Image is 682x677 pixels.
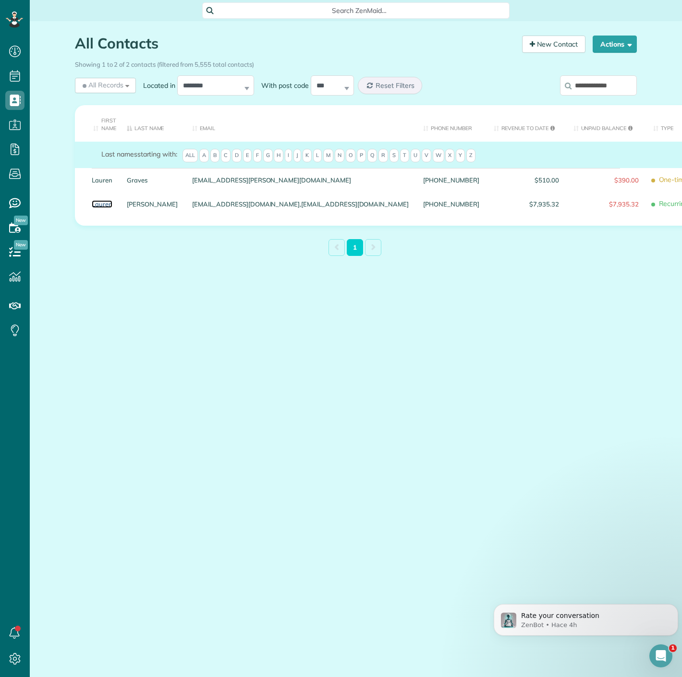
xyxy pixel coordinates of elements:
span: J [293,149,301,162]
span: $7,935.32 [494,201,559,207]
span: D [232,149,242,162]
span: K [303,149,312,162]
span: W [433,149,444,162]
th: First Name: activate to sort column ascending [75,105,120,142]
span: C [221,149,231,162]
span: I [285,149,292,162]
span: 1 [669,644,677,652]
span: B [210,149,219,162]
a: 1 [347,239,363,256]
span: O [346,149,355,162]
span: G [263,149,273,162]
div: Showing 1 to 2 of 2 contacts (filtered from 5,555 total contacts) [75,56,637,69]
span: All [183,149,198,162]
span: Q [367,149,377,162]
span: X [445,149,454,162]
span: Last names [101,150,137,158]
span: New [14,240,28,250]
div: [EMAIL_ADDRESS][DOMAIN_NAME],[EMAIL_ADDRESS][DOMAIN_NAME] [185,192,416,216]
span: V [422,149,431,162]
div: [EMAIL_ADDRESS][PERSON_NAME][DOMAIN_NAME] [185,168,416,192]
label: With post code [254,81,311,90]
a: New Contact [522,36,585,53]
label: Located in [136,81,177,90]
span: S [390,149,399,162]
a: [PERSON_NAME] [127,201,178,207]
th: Unpaid Balance: activate to sort column ascending [566,105,646,142]
span: U [411,149,420,162]
span: $510.00 [494,177,559,183]
span: $7,935.32 [573,201,639,207]
th: Revenue to Date: activate to sort column ascending [487,105,566,142]
span: L [313,149,322,162]
th: Email: activate to sort column ascending [185,105,416,142]
div: [PHONE_NUMBER] [416,168,486,192]
span: H [274,149,283,162]
span: T [400,149,409,162]
a: Graves [127,177,178,183]
span: All Records [81,80,123,90]
th: Last Name: activate to sort column descending [120,105,185,142]
span: R [378,149,388,162]
span: Reset Filters [376,81,414,90]
label: starting with: [101,149,177,159]
a: Lauren [92,201,112,207]
span: N [335,149,344,162]
span: New [14,216,28,225]
button: Actions [593,36,637,53]
a: Lauren [92,177,112,183]
th: Phone number: activate to sort column ascending [416,105,486,142]
span: $390.00 [573,177,639,183]
span: A [199,149,209,162]
span: E [243,149,252,162]
span: Z [466,149,475,162]
span: P [357,149,366,162]
iframe: Intercom live chat [649,644,672,667]
iframe: Intercom notifications mensaje [490,584,682,651]
span: Y [456,149,465,162]
div: [PHONE_NUMBER] [416,192,486,216]
span: M [323,149,333,162]
span: F [253,149,262,162]
h1: All Contacts [75,36,515,51]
